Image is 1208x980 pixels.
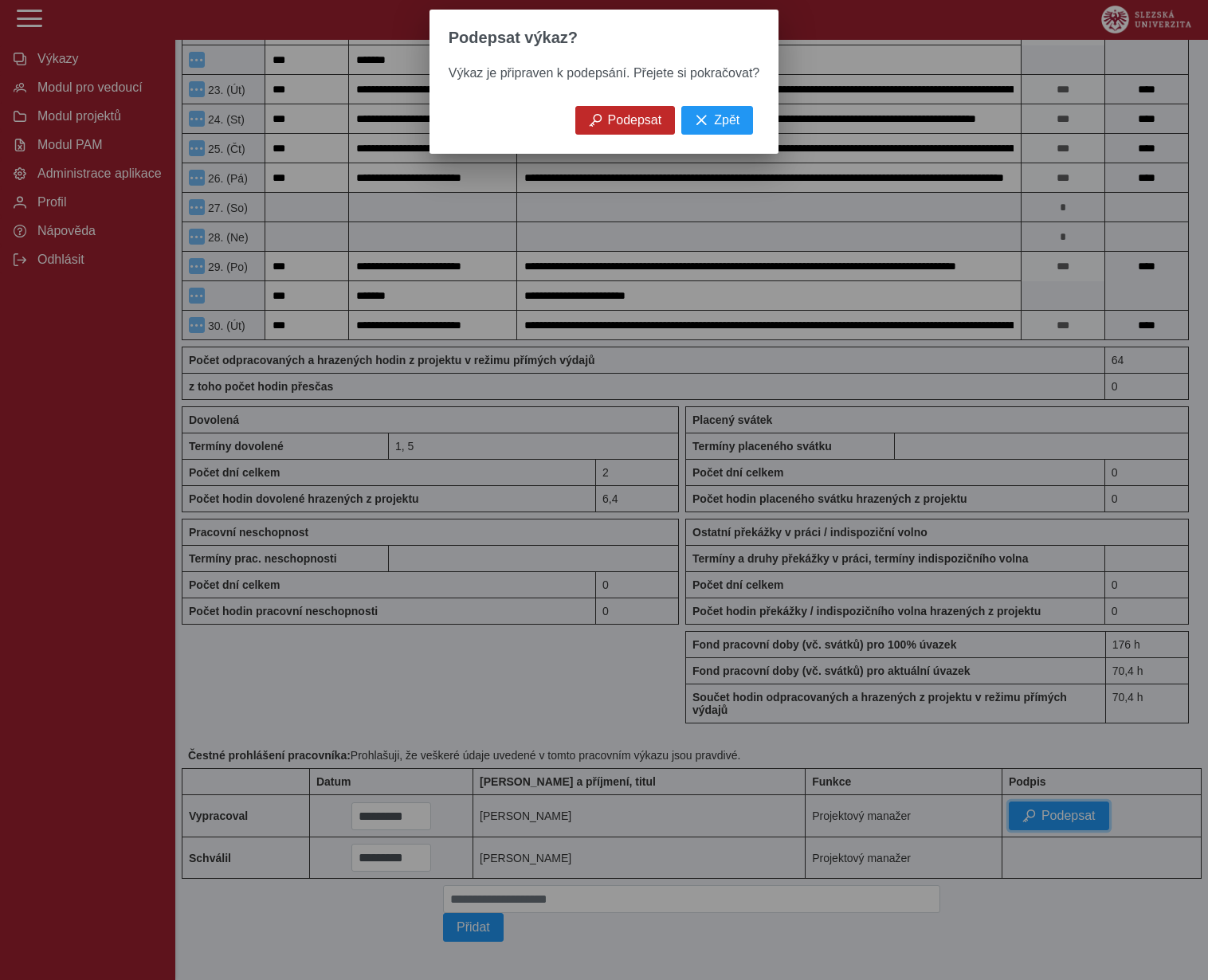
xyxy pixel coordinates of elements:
span: Podepsat [608,113,662,127]
button: Podepsat [575,106,676,135]
span: Zpět [714,113,739,127]
span: Výkaz je připraven k podepsání. Přejete si pokračovat? [449,66,759,80]
span: Podepsat výkaz? [449,29,578,47]
button: Zpět [681,106,753,135]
